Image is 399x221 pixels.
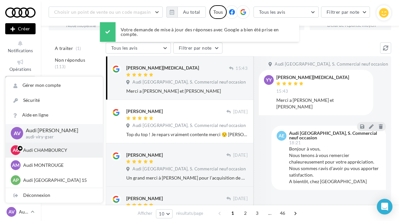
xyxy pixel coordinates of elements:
span: Opérations [9,67,31,72]
span: [DATE] [233,196,248,202]
span: Afficher [138,210,152,216]
div: Open Intercom Messenger [377,199,392,214]
div: Audi [GEOGRAPHIC_DATA], S. Commercial neuf occasion [289,131,379,140]
span: Audi [GEOGRAPHIC_DATA], S. Commercial neuf occasion [132,123,246,129]
span: Tous les avis [259,9,285,15]
button: Notifications [5,39,36,55]
div: Bonjour à vous, Nous tenons à vous remercier chaleureusement pour votre appréciation. Nous sommes... [289,146,381,185]
p: Audi [GEOGRAPHIC_DATA] 15 [23,177,95,183]
span: (1) [76,46,81,51]
span: AC [13,147,19,153]
a: AV Audi [PERSON_NAME] [5,206,36,218]
span: AP [13,177,19,183]
div: Merci a [PERSON_NAME] et [PERSON_NAME] [276,97,368,110]
div: Déconnexion [6,188,103,203]
a: Sécurité [6,93,103,108]
p: Audi MONTROUGE [23,162,95,168]
span: AM [12,162,20,168]
span: Audi [GEOGRAPHIC_DATA], S. Commercial neuf occasion [275,61,388,67]
span: Non répondus [55,57,85,63]
span: résultats/page [176,210,203,216]
span: 18:21 [289,141,301,145]
a: Gérer mon compte [6,78,103,93]
span: (113) [55,64,66,69]
span: AV [8,209,15,215]
div: Merci a [PERSON_NAME] et [PERSON_NAME] [126,88,248,94]
div: [PERSON_NAME][MEDICAL_DATA] [126,65,199,71]
div: [PERSON_NAME] [126,195,163,202]
span: (347) [78,76,89,81]
span: AV [14,130,21,137]
button: Au total [166,7,206,18]
button: Au total [177,7,206,18]
a: Boîte de réception [5,76,36,100]
span: YY [266,77,272,83]
a: Aide en ligne [6,108,103,122]
span: [DATE] [233,152,248,158]
span: A traiter [55,45,73,52]
p: audi-viry-gser [26,134,92,140]
span: Audi [GEOGRAPHIC_DATA], S. Commercial neuf occasion [132,166,246,172]
button: Filtrer par note [173,42,223,54]
div: Tous [209,5,227,19]
span: Choisir un point de vente ou un code magasin [54,9,151,15]
button: 10 [156,209,173,218]
span: 15:43 [276,88,288,94]
p: Audi [PERSON_NAME] [26,127,92,134]
span: 10 [159,211,164,216]
p: Audi [PERSON_NAME] [19,209,28,215]
span: Tous les avis [111,45,138,51]
span: 46 [277,208,288,218]
span: ... [265,208,275,218]
div: Nouvelle campagne [5,23,36,34]
div: Top du top ! Je repars vraiment contente merci 😌 [PERSON_NAME] et [PERSON_NAME] ont êtes géniaux ... [126,131,248,138]
button: Créer [5,23,36,34]
button: Choisir un point de vente ou un code magasin [49,7,163,18]
span: 15:43 [236,66,248,71]
span: Répondus [55,75,76,82]
span: Audi [GEOGRAPHIC_DATA], S. Commercial neuf occasion [132,79,246,85]
span: AE [279,133,284,139]
span: 3 [252,208,262,218]
span: Notifications [8,48,33,53]
p: Audi CHAMBOURCY [23,147,95,153]
div: [PERSON_NAME][MEDICAL_DATA] [276,75,349,80]
button: Filtrer par note [321,7,370,18]
div: [PERSON_NAME] [126,152,163,158]
div: Votre demande de mise à jour des réponses avec Google a bien été prise en compte. [100,22,299,42]
div: Un grand merci à [PERSON_NAME] pour l’acquisition de ma voiture, et plus particulièrement à [PERS... [126,175,248,181]
button: Tous les avis [106,42,171,54]
button: Tous les avis [253,7,319,18]
span: 1 [227,208,238,218]
span: [DATE] [233,109,248,115]
div: [PERSON_NAME] [126,108,163,115]
span: 2 [240,208,251,218]
a: Opérations [5,57,36,73]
